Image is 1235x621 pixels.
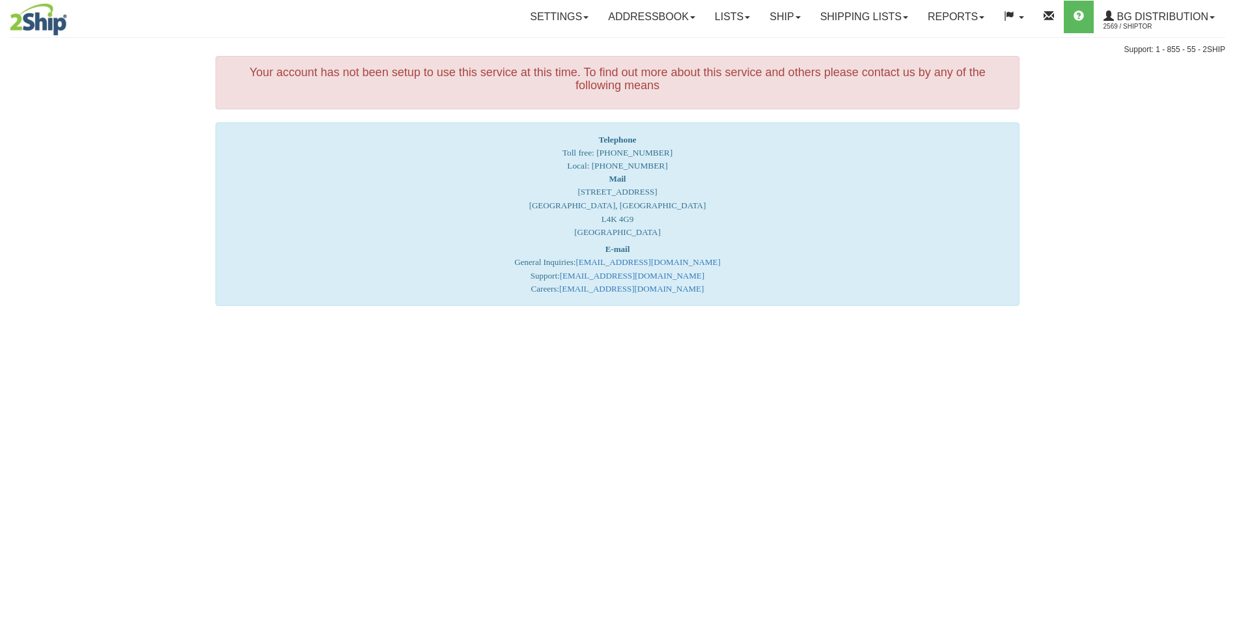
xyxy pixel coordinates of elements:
a: [EMAIL_ADDRESS][DOMAIN_NAME] [560,271,704,281]
a: Reports [918,1,994,33]
div: Support: 1 - 855 - 55 - 2SHIP [10,44,1225,55]
font: General Inquiries: Support: Careers: [514,244,721,294]
a: BG Distribution 2569 / ShipTor [1094,1,1225,33]
strong: Telephone [598,135,636,145]
iframe: chat widget [1205,244,1234,377]
strong: E-mail [605,244,630,254]
a: Lists [705,1,760,33]
font: [STREET_ADDRESS] [GEOGRAPHIC_DATA], [GEOGRAPHIC_DATA] L4K 4G9 [GEOGRAPHIC_DATA] [529,174,706,237]
a: Shipping lists [811,1,918,33]
span: Toll free: [PHONE_NUMBER] Local: [PHONE_NUMBER] [562,135,673,171]
strong: Mail [609,174,626,184]
span: 2569 / ShipTor [1103,20,1201,33]
a: Settings [520,1,598,33]
h4: Your account has not been setup to use this service at this time. To find out more about this ser... [226,66,1009,92]
a: [EMAIL_ADDRESS][DOMAIN_NAME] [576,257,720,267]
a: [EMAIL_ADDRESS][DOMAIN_NAME] [559,284,704,294]
span: BG Distribution [1114,11,1208,22]
a: Ship [760,1,810,33]
img: logo2569.jpg [10,3,67,36]
a: Addressbook [598,1,705,33]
